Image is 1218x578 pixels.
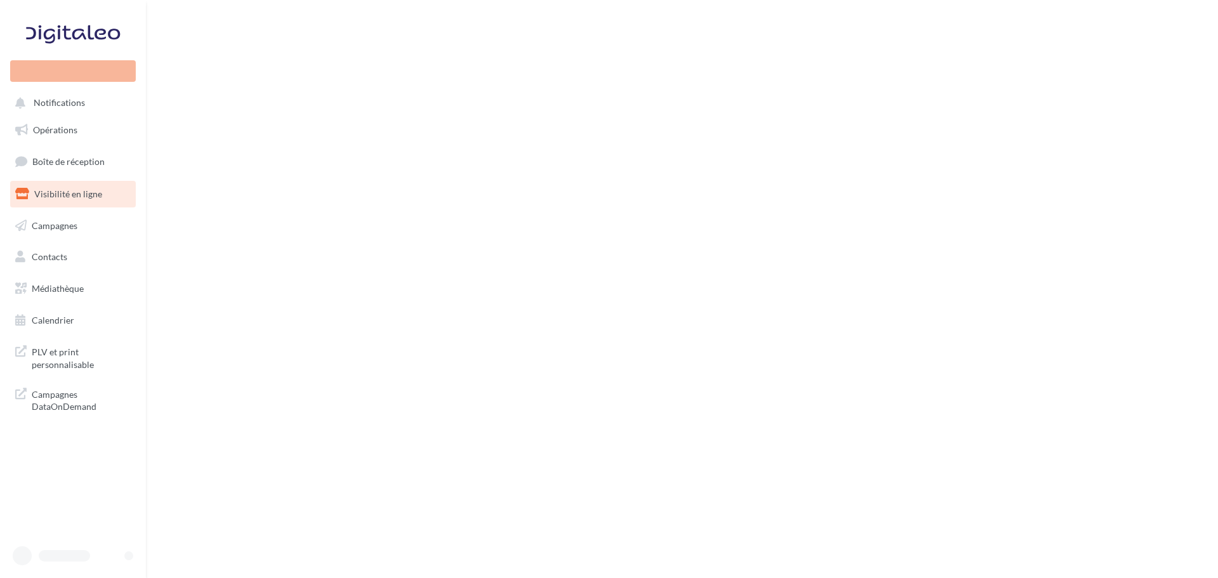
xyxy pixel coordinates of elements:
a: Campagnes [8,213,138,239]
span: Opérations [33,124,77,135]
div: Nouvelle campagne [10,60,136,82]
a: Contacts [8,244,138,270]
span: PLV et print personnalisable [32,343,131,371]
a: PLV et print personnalisable [8,338,138,376]
a: Opérations [8,117,138,143]
span: Visibilité en ligne [34,188,102,199]
span: Campagnes DataOnDemand [32,386,131,413]
a: Visibilité en ligne [8,181,138,207]
a: Campagnes DataOnDemand [8,381,138,418]
span: Boîte de réception [32,156,105,167]
span: Contacts [32,251,67,262]
a: Médiathèque [8,275,138,302]
span: Notifications [34,98,85,108]
a: Boîte de réception [8,148,138,175]
span: Campagnes [32,220,77,230]
span: Calendrier [32,315,74,325]
a: Calendrier [8,307,138,334]
span: Médiathèque [32,283,84,294]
